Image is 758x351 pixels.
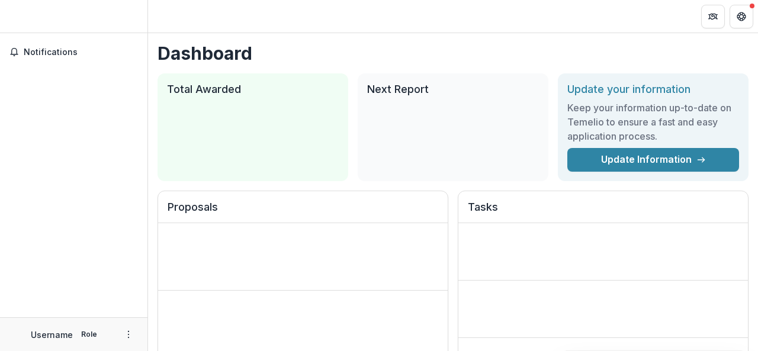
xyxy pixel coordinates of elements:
h3: Keep your information up-to-date on Temelio to ensure a fast and easy application process. [567,101,739,143]
a: Update Information [567,148,739,172]
button: Notifications [5,43,143,62]
p: Username [31,329,73,341]
h2: Total Awarded [167,83,339,96]
h1: Dashboard [158,43,749,64]
button: Get Help [730,5,753,28]
h2: Next Report [367,83,539,96]
span: Notifications [24,47,138,57]
h2: Tasks [468,201,738,223]
h2: Update your information [567,83,739,96]
button: More [121,327,136,342]
p: Role [78,329,101,340]
h2: Proposals [168,201,438,223]
button: Partners [701,5,725,28]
